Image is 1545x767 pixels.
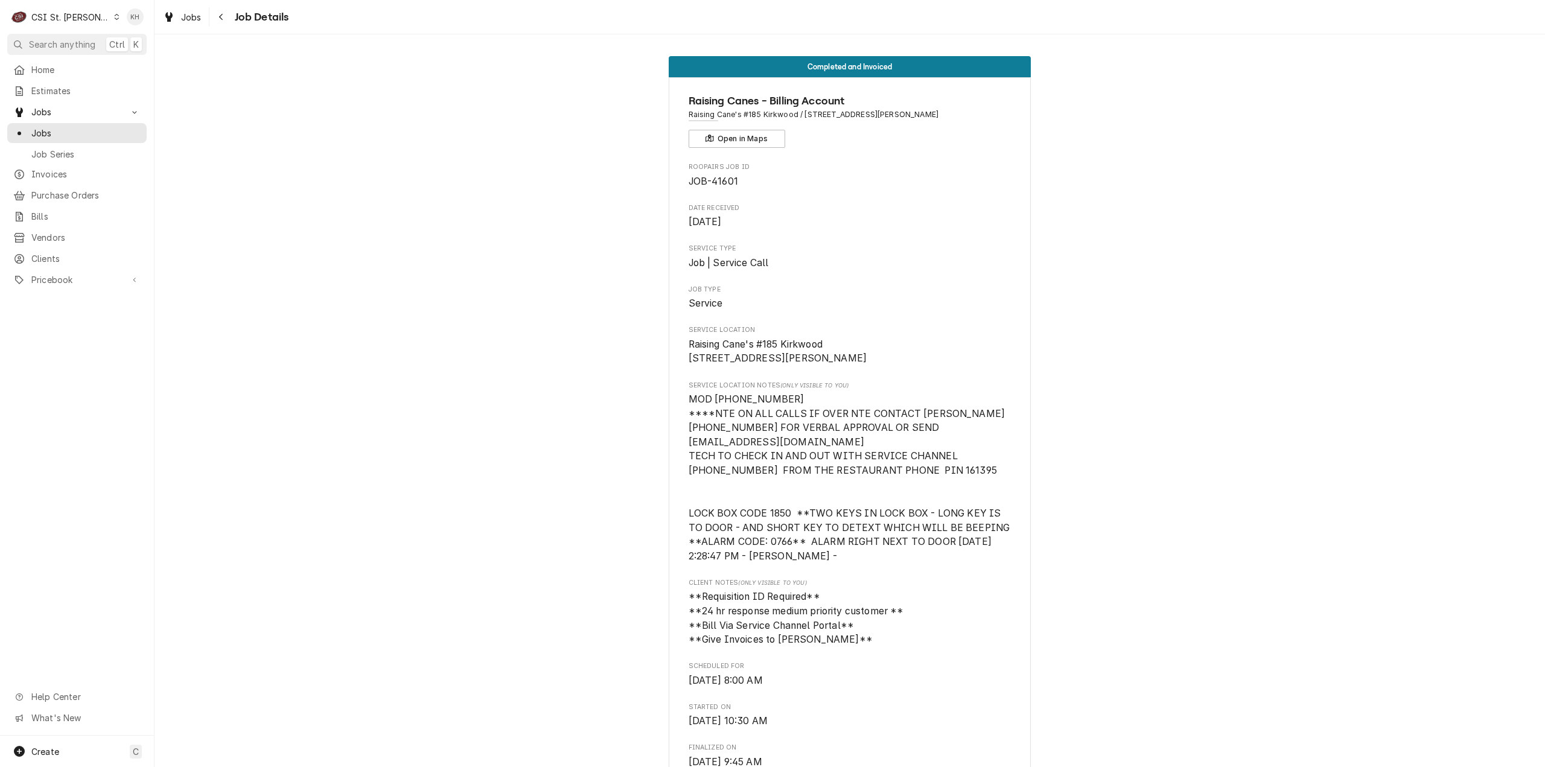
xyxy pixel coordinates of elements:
[127,8,144,25] div: KH
[689,325,1011,335] span: Service Location
[109,38,125,51] span: Ctrl
[133,38,139,51] span: K
[738,579,806,586] span: (Only Visible to You)
[7,228,147,247] a: Vendors
[7,185,147,205] a: Purchase Orders
[689,743,1011,753] span: Finalized On
[689,591,904,645] span: **Requisition ID Required** **24 hr response medium priority customer ** **Bill Via Service Chann...
[689,244,1011,253] span: Service Type
[7,708,147,728] a: Go to What's New
[7,81,147,101] a: Estimates
[31,189,141,202] span: Purchase Orders
[31,252,141,265] span: Clients
[689,257,769,269] span: Job | Service Call
[669,56,1031,77] div: Status
[31,210,141,223] span: Bills
[31,127,141,139] span: Jobs
[7,123,147,143] a: Jobs
[808,63,893,71] span: Completed and Invoiced
[11,8,28,25] div: C
[689,661,1011,687] div: Scheduled For
[231,9,289,25] span: Job Details
[780,382,849,389] span: (Only Visible to You)
[31,148,141,161] span: Job Series
[158,7,206,27] a: Jobs
[689,203,1011,213] span: Date Received
[31,690,139,703] span: Help Center
[689,296,1011,311] span: Job Type
[689,675,763,686] span: [DATE] 8:00 AM
[7,249,147,269] a: Clients
[689,176,738,187] span: JOB-41601
[689,174,1011,189] span: Roopairs Job ID
[7,206,147,226] a: Bills
[31,746,59,757] span: Create
[31,106,123,118] span: Jobs
[689,702,1011,712] span: Started On
[689,216,722,228] span: [DATE]
[7,144,147,164] a: Job Series
[689,285,1011,294] span: Job Type
[127,8,144,25] div: Kelsey Hetlage's Avatar
[689,93,1011,109] span: Name
[689,130,785,148] button: Open in Maps
[31,273,123,286] span: Pricebook
[689,337,1011,366] span: Service Location
[7,687,147,707] a: Go to Help Center
[689,93,1011,148] div: Client Information
[7,164,147,184] a: Invoices
[689,578,1011,647] div: [object Object]
[181,11,202,24] span: Jobs
[689,661,1011,671] span: Scheduled For
[133,745,139,758] span: C
[689,714,1011,728] span: Started On
[689,203,1011,229] div: Date Received
[689,256,1011,270] span: Service Type
[31,11,110,24] div: CSI St. [PERSON_NAME]
[7,270,147,290] a: Go to Pricebook
[689,702,1011,728] div: Started On
[689,578,1011,588] span: Client Notes
[689,393,1010,562] span: MOD [PHONE_NUMBER] ****NTE ON ALL CALLS IF OVER NTE CONTACT [PERSON_NAME] [PHONE_NUMBER] FOR VERB...
[689,244,1011,270] div: Service Type
[689,285,1011,311] div: Job Type
[31,168,141,180] span: Invoices
[689,162,1011,172] span: Roopairs Job ID
[689,325,1011,366] div: Service Location
[11,8,28,25] div: CSI St. Louis's Avatar
[31,63,141,76] span: Home
[689,339,867,364] span: Raising Cane's #185 Kirkwood [STREET_ADDRESS][PERSON_NAME]
[7,60,147,80] a: Home
[689,392,1011,564] span: [object Object]
[689,109,1011,120] span: Address
[689,298,723,309] span: Service
[31,711,139,724] span: What's New
[31,84,141,97] span: Estimates
[31,231,141,244] span: Vendors
[7,102,147,122] a: Go to Jobs
[689,590,1011,647] span: [object Object]
[689,673,1011,688] span: Scheduled For
[689,381,1011,390] span: Service Location Notes
[212,7,231,27] button: Navigate back
[689,715,768,727] span: [DATE] 10:30 AM
[29,38,95,51] span: Search anything
[689,215,1011,229] span: Date Received
[689,381,1011,564] div: [object Object]
[689,162,1011,188] div: Roopairs Job ID
[7,34,147,55] button: Search anythingCtrlK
